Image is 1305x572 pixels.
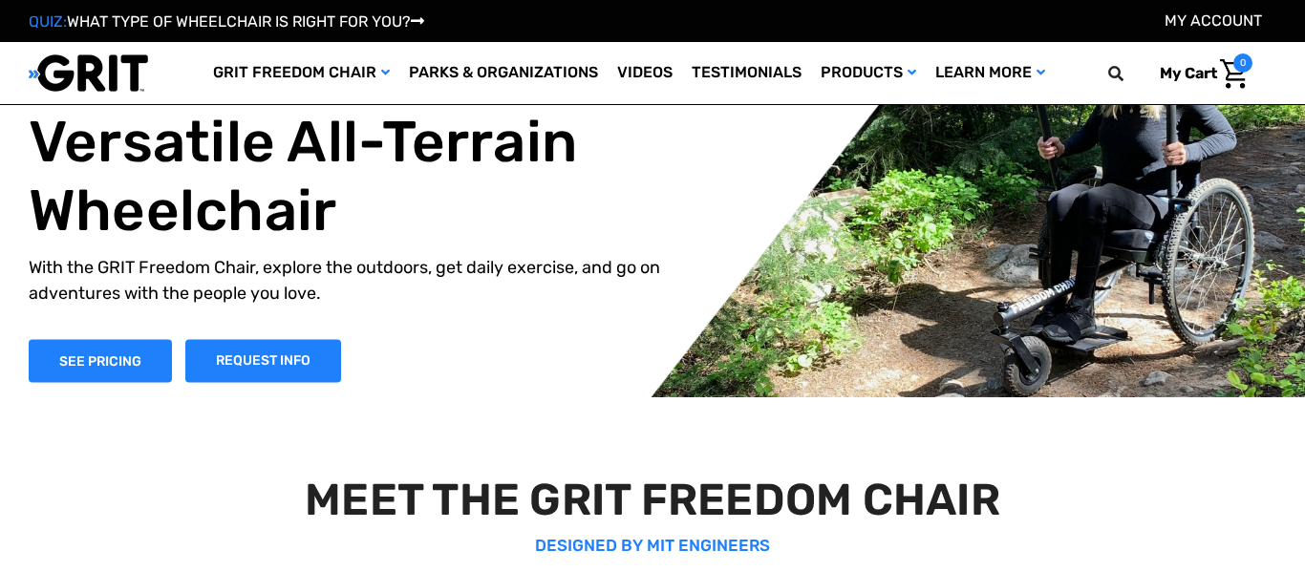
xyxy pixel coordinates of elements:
a: Cart with 0 items [1145,53,1252,94]
a: Account [1165,11,1262,30]
a: GRIT Freedom Chair [203,42,399,104]
img: GRIT All-Terrain Wheelchair and Mobility Equipment [29,53,148,93]
a: Videos [608,42,682,104]
img: Cart [1220,59,1248,89]
span: 0 [1233,53,1252,73]
p: DESIGNED BY MIT ENGINEERS [32,534,1273,559]
h1: The World's Most Versatile All-Terrain Wheelchair [29,39,667,245]
p: With the GRIT Freedom Chair, explore the outdoors, get daily exercise, and go on adventures with ... [29,255,667,307]
h2: MEET THE GRIT FREEDOM CHAIR [32,474,1273,526]
a: Learn More [926,42,1055,104]
a: Products [811,42,926,104]
span: QUIZ: [29,12,67,31]
a: Parks & Organizations [399,42,608,104]
a: Slide number 1, Request Information [185,339,341,382]
input: Search [1117,53,1145,94]
a: Shop Now [29,339,172,382]
span: My Cart [1160,64,1217,82]
a: Testimonials [682,42,811,104]
a: QUIZ:WHAT TYPE OF WHEELCHAIR IS RIGHT FOR YOU? [29,12,424,31]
